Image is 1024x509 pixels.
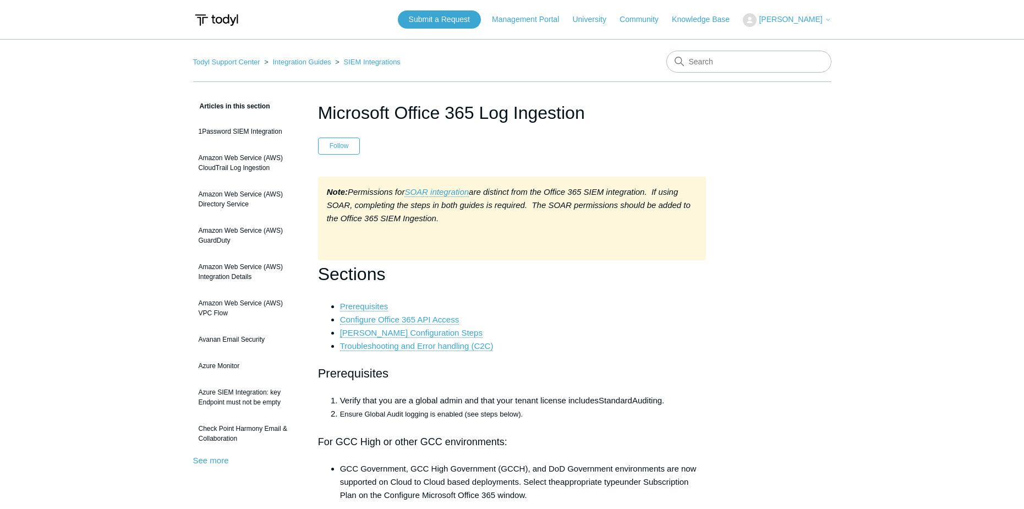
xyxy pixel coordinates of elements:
li: Todyl Support Center [193,58,262,66]
a: Submit a Request [398,10,481,29]
strong: Note: [327,187,348,196]
span: GCC Government, GCC High Government (GCCH), and DoD Government environments are now supported on ... [340,464,697,486]
em: Permissions for [327,187,405,196]
span: . [662,396,664,405]
a: Troubleshooting and Error handling (C2C) [340,341,494,351]
li: Integration Guides [262,58,333,66]
em: are distinct from the Office 365 SIEM integration. If using SOAR, completing the steps in both gu... [327,187,691,223]
h1: Microsoft Office 365 Log Ingestion [318,100,707,126]
button: [PERSON_NAME] [743,13,831,27]
a: Amazon Web Service (AWS) GuardDuty [193,220,302,251]
a: SOAR integration [404,187,469,197]
a: See more [193,456,229,465]
a: 1Password SIEM Integration [193,121,302,142]
a: Amazon Web Service (AWS) Integration Details [193,256,302,287]
span: appropriate type [560,477,620,486]
span: [PERSON_NAME] [759,15,822,24]
a: Check Point Harmony Email & Collaboration [193,418,302,449]
a: Azure Monitor [193,355,302,376]
a: Amazon Web Service (AWS) CloudTrail Log Ingestion [193,147,302,178]
button: Follow Article [318,138,360,154]
a: Integration Guides [272,58,331,66]
span: Articles in this section [193,102,270,110]
a: Management Portal [492,14,570,25]
a: Azure SIEM Integration: key Endpoint must not be empty [193,382,302,413]
span: under Subscription Plan on the Configure Microsoft Office 365 window. [340,477,689,500]
a: Amazon Web Service (AWS) VPC Flow [193,293,302,324]
span: Standard [599,396,632,405]
em: SOAR integration [404,187,469,196]
a: SIEM Integrations [344,58,401,66]
a: University [572,14,617,25]
span: Ensure Global Audit logging is enabled (see steps below). [340,410,523,418]
a: Amazon Web Service (AWS) Directory Service [193,184,302,215]
a: Knowledge Base [672,14,741,25]
a: Avanan Email Security [193,329,302,350]
input: Search [666,51,831,73]
li: SIEM Integrations [333,58,401,66]
img: Todyl Support Center Help Center home page [193,10,240,30]
span: For GCC High or other GCC environments: [318,436,507,447]
span: Verify that you are a global admin and that your tenant license includes [340,396,599,405]
h1: Sections [318,260,707,288]
a: [PERSON_NAME] Configuration Steps [340,328,483,338]
h2: Prerequisites [318,364,707,383]
span: Auditing [632,396,662,405]
a: Todyl Support Center [193,58,260,66]
a: Configure Office 365 API Access [340,315,459,325]
a: Community [620,14,670,25]
a: Prerequisites [340,302,388,311]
